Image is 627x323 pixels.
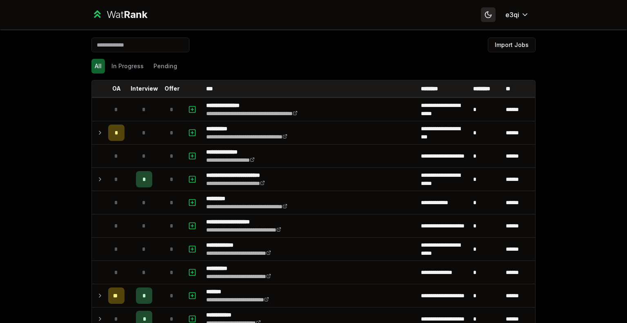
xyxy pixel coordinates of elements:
[108,59,147,74] button: In Progress
[107,8,147,21] div: Wat
[505,10,519,20] span: e3qi
[91,59,105,74] button: All
[165,85,180,93] p: Offer
[150,59,180,74] button: Pending
[488,38,536,52] button: Import Jobs
[131,85,158,93] p: Interview
[91,8,147,21] a: WatRank
[499,7,536,22] button: e3qi
[112,85,121,93] p: OA
[124,9,147,20] span: Rank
